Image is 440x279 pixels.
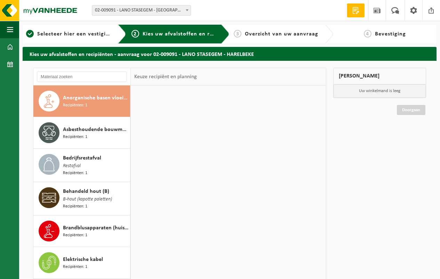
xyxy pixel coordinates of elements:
[33,215,130,247] button: Brandblusapparaten (huishoudelijk) Recipiënten: 1
[63,224,128,232] span: Brandblusapparaten (huishoudelijk)
[37,31,112,37] span: Selecteer hier een vestiging
[131,30,139,38] span: 2
[375,31,406,37] span: Bevestiging
[63,170,87,177] span: Recipiënten: 1
[33,149,130,182] button: Bedrijfsrestafval Restafval Recipiënten: 1
[23,47,437,60] h2: Kies uw afvalstoffen en recipiënten - aanvraag voor 02-009091 - LANO STASEGEM - HARELBEKE
[37,72,127,82] input: Materiaal zoeken
[63,102,87,109] span: Recipiënten: 1
[63,94,128,102] span: Anorganische basen vloeibaar in kleinverpakking
[63,264,87,270] span: Recipiënten: 1
[234,30,241,38] span: 3
[26,30,34,38] span: 1
[334,84,426,98] p: Uw winkelmand is leeg
[92,6,191,15] span: 02-009091 - LANO STASEGEM - HARELBEKE
[63,134,87,140] span: Recipiënten: 1
[143,31,238,37] span: Kies uw afvalstoffen en recipiënten
[33,182,130,215] button: Behandeld hout (B) B-hout (kapotte paletten) Recipiënten: 1
[63,154,101,162] span: Bedrijfsrestafval
[33,85,130,117] button: Anorganische basen vloeibaar in kleinverpakking Recipiënten: 1
[63,203,87,210] span: Recipiënten: 1
[63,125,128,134] span: Asbesthoudende bouwmaterialen cementgebonden (hechtgebonden)
[63,187,109,196] span: Behandeld hout (B)
[397,105,425,115] a: Doorgaan
[245,31,318,37] span: Overzicht van uw aanvraag
[63,196,112,203] span: B-hout (kapotte paletten)
[131,68,200,85] div: Keuze recipiënt en planning
[333,68,426,84] div: [PERSON_NAME]
[63,162,81,170] span: Restafval
[63,255,103,264] span: Elektrische kabel
[92,5,191,16] span: 02-009091 - LANO STASEGEM - HARELBEKE
[63,232,87,239] span: Recipiënten: 1
[33,247,130,279] button: Elektrische kabel Recipiënten: 1
[26,30,112,38] a: 1Selecteer hier een vestiging
[33,117,130,149] button: Asbesthoudende bouwmaterialen cementgebonden (hechtgebonden) Recipiënten: 1
[364,30,371,38] span: 4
